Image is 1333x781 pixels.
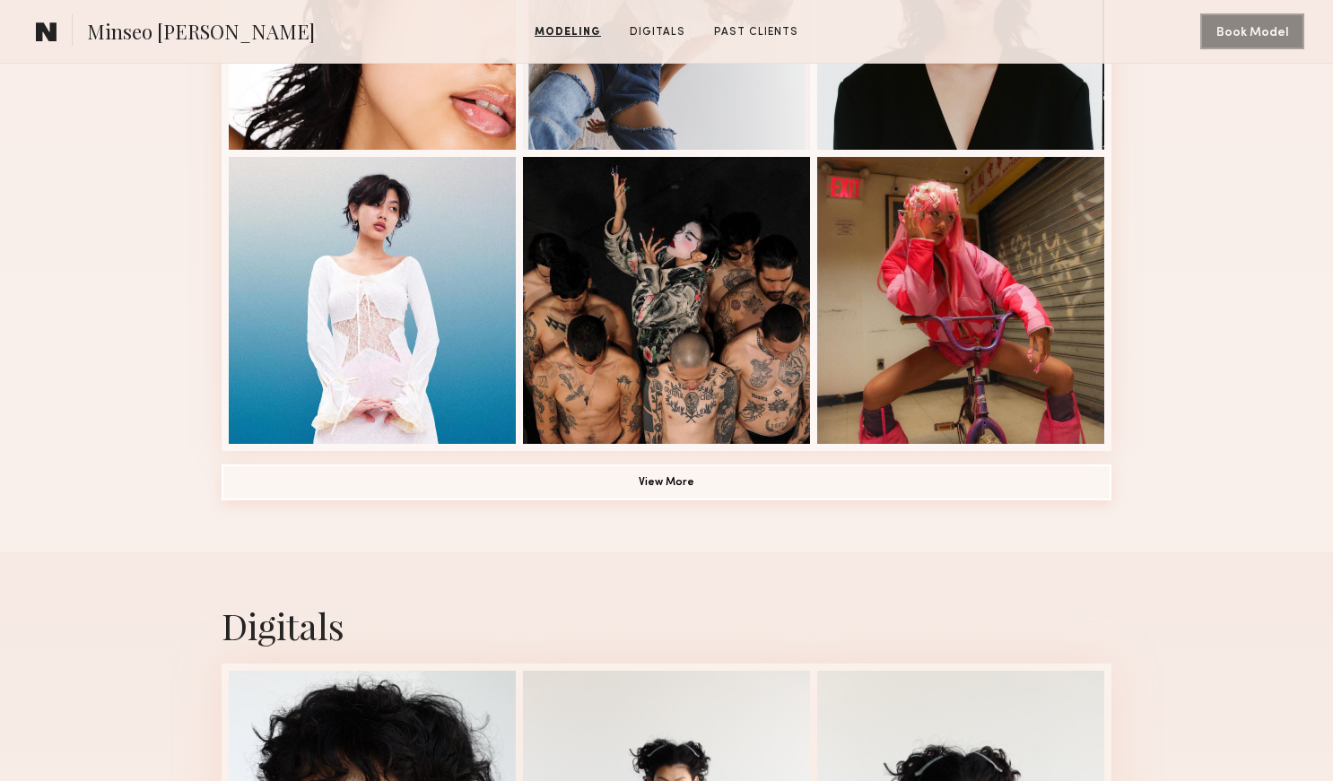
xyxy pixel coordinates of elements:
[527,24,608,40] a: Modeling
[222,464,1111,500] button: View More
[623,24,693,40] a: Digitals
[87,18,315,49] span: Minseo [PERSON_NAME]
[222,602,1111,649] div: Digitals
[707,24,806,40] a: Past Clients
